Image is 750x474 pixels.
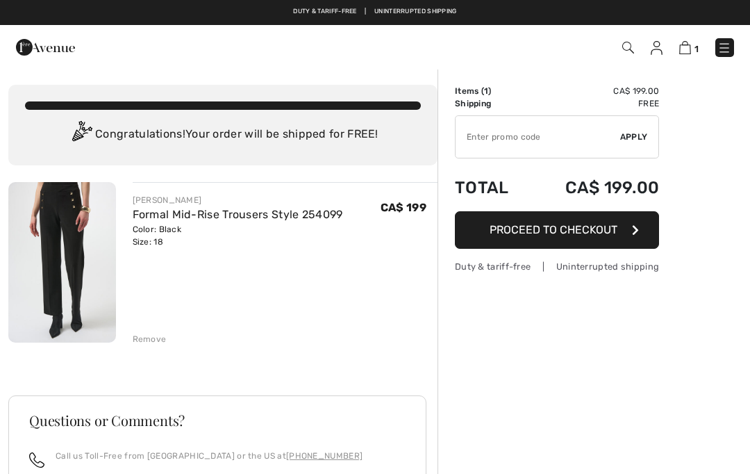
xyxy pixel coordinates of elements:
td: CA$ 199.00 [529,164,659,211]
td: Total [455,164,529,211]
a: 1 [679,39,699,56]
div: Congratulations! Your order will be shipped for FREE! [25,121,421,149]
button: Proceed to Checkout [455,211,659,249]
a: Formal Mid-Rise Trousers Style 254099 [133,208,343,221]
img: Menu [717,41,731,55]
span: Proceed to Checkout [490,223,617,236]
img: Congratulation2.svg [67,121,95,149]
td: Items ( ) [455,85,529,97]
input: Promo code [456,116,620,158]
a: [PHONE_NUMBER] [286,451,362,461]
img: Formal Mid-Rise Trousers Style 254099 [8,182,116,343]
span: CA$ 199 [381,201,426,214]
a: 1ère Avenue [16,40,75,53]
td: CA$ 199.00 [529,85,659,97]
img: My Info [651,41,662,55]
div: Remove [133,333,167,345]
h3: Questions or Comments? [29,414,406,427]
img: call [29,452,44,468]
div: Color: Black Size: 18 [133,223,343,248]
img: Search [622,42,634,54]
div: Duty & tariff-free | Uninterrupted shipping [455,260,659,273]
td: Shipping [455,97,529,110]
img: 1ère Avenue [16,33,75,61]
span: 1 [694,44,699,54]
span: 1 [484,86,488,96]
span: Apply [620,131,648,143]
p: Call us Toll-Free from [GEOGRAPHIC_DATA] or the US at [56,450,362,462]
td: Free [529,97,659,110]
div: [PERSON_NAME] [133,194,343,206]
img: Shopping Bag [679,41,691,54]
